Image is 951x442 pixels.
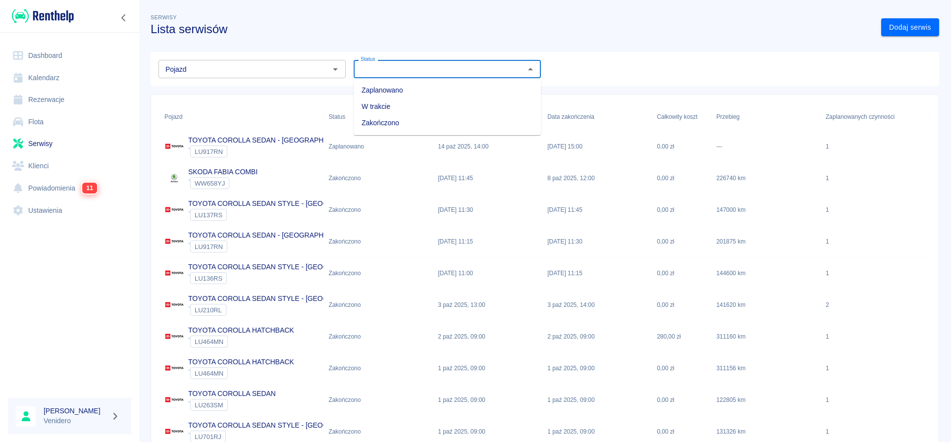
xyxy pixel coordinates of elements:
[191,243,227,250] span: LU917RN
[711,162,821,194] div: 226740 km
[438,395,485,404] p: 1 paź 2025, 09:00
[826,205,829,214] div: 1
[547,427,594,436] p: 1 paź 2025, 09:00
[547,395,594,404] p: 1 paź 2025, 09:00
[188,399,276,411] div: `
[826,332,829,341] div: 1
[716,103,740,131] div: Przebieg
[191,180,229,187] span: WW658YJ
[188,262,377,272] p: TOYOTA COROLLA SEDAN STYLE - [GEOGRAPHIC_DATA]
[328,395,361,404] div: Zakończono
[328,62,342,76] button: Otwórz
[188,336,294,347] div: `
[547,174,594,183] p: 8 paź 2025, 12:00
[711,194,821,226] div: 147000 km
[547,300,594,309] p: 3 paź 2025, 14:00
[547,237,582,246] p: [DATE] 11:30
[188,146,354,157] div: `
[438,142,488,151] p: 14 paź 2025, 14:00
[188,177,258,189] div: `
[354,82,541,98] li: Zaplanowano
[711,289,821,321] div: 141620 km
[438,237,473,246] p: [DATE] 11:15
[159,103,323,131] div: Pojazd
[547,364,594,373] p: 1 paź 2025, 09:00
[188,357,294,367] p: TOYOTA COROLLA HATCHBACK
[328,174,361,183] div: Zakończono
[547,103,594,131] div: Data zakończenia
[164,295,184,315] img: Image
[8,155,131,177] a: Klienci
[328,427,361,436] div: Zakończono
[116,11,131,24] button: Zwiń nawigację
[652,162,711,194] div: 0,00 zł
[191,370,227,377] span: LU464MN
[164,168,184,188] img: Image
[547,142,582,151] p: [DATE] 15:00
[191,148,227,155] span: LU917RN
[652,384,711,416] div: 0,00 zł
[188,304,377,316] div: `
[433,103,542,131] div: Data rozpoczęcia
[188,272,377,284] div: `
[652,321,711,352] div: 280,00 zł
[711,131,821,162] div: ---
[44,416,107,426] p: Venidero
[438,269,473,278] p: [DATE] 11:00
[547,332,594,341] p: 2 paź 2025, 09:00
[44,406,107,416] h6: [PERSON_NAME]
[191,338,227,345] span: LU464MN
[151,14,177,20] span: Serwisy
[188,389,276,399] p: TOYOTA COROLLA SEDAN
[164,390,184,410] img: Image
[164,358,184,378] img: Image
[328,300,361,309] div: Zakończono
[711,226,821,257] div: 201875 km
[826,269,829,278] div: 1
[164,422,184,442] img: Image
[547,269,582,278] p: [DATE] 11:15
[164,232,184,251] img: Image
[8,45,131,67] a: Dashboard
[711,257,821,289] div: 144600 km
[164,263,184,283] img: Image
[524,62,537,76] button: Zamknij
[164,200,184,220] img: Image
[542,103,652,131] div: Data zakończenia
[8,8,74,24] a: Renthelp logo
[438,300,485,309] p: 3 paź 2025, 13:00
[188,198,377,209] p: TOYOTA COROLLA SEDAN STYLE - [GEOGRAPHIC_DATA]
[8,199,131,222] a: Ustawienia
[164,327,184,346] img: Image
[354,98,541,115] li: W trakcie
[328,332,361,341] div: Zakończono
[12,8,74,24] img: Renthelp logo
[328,269,361,278] div: Zakończono
[826,174,829,183] div: 1
[826,300,829,309] div: 2
[711,103,821,131] div: Przebieg
[826,103,895,131] div: Zaplanowanych czynności
[652,131,711,162] div: 0,00 zł
[547,205,582,214] p: [DATE] 11:45
[82,183,97,194] span: 11
[8,67,131,89] a: Kalendarz
[188,241,354,252] div: `
[188,167,258,177] p: SKODA FABIA COMBI
[652,289,711,321] div: 0,00 zł
[8,111,131,133] a: Flota
[438,427,485,436] p: 1 paź 2025, 09:00
[328,237,361,246] div: Zakończono
[652,194,711,226] div: 0,00 zł
[826,427,829,436] div: 1
[8,133,131,155] a: Serwisy
[188,325,294,336] p: TOYOTA COROLLA HATCHBACK
[826,395,829,404] div: 1
[881,18,939,37] a: Dodaj serwis
[821,103,930,131] div: Zaplanowanych czynności
[826,237,829,246] div: 1
[188,135,354,146] p: TOYOTA COROLLA SEDAN - [GEOGRAPHIC_DATA]
[188,367,294,379] div: `
[652,226,711,257] div: 0,00 zł
[191,211,226,219] span: LU137RS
